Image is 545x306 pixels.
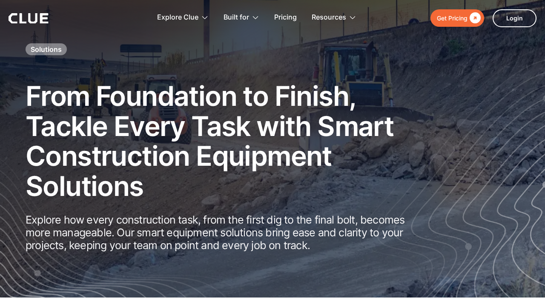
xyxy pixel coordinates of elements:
h2: From Foundation to Finish, Tackle Every Task with Smart Construction Equipment Solutions [26,81,430,201]
div: Explore Clue [157,4,209,31]
p: Explore how every construction task, from the first dig to the final bolt, becomes more manageabl... [26,213,430,252]
div: Built for [224,4,249,31]
div: Resources [312,4,356,31]
h1: Solutions [31,45,62,54]
div: Get Pricing [437,13,468,23]
a: Pricing [274,4,297,31]
div:  [468,13,481,23]
a: Get Pricing [430,9,484,27]
div: Resources [312,4,346,31]
div: Explore Clue [157,4,198,31]
a: Login [493,9,536,27]
div: Built for [224,4,259,31]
